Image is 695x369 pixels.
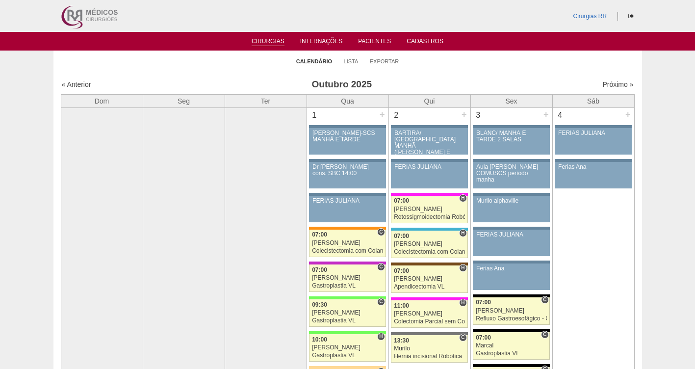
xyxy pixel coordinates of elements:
div: Apendicectomia VL [394,284,465,290]
div: Key: São Luiz - SCS [309,227,386,230]
a: Cirurgias RR [573,13,607,20]
div: [PERSON_NAME] [394,206,465,212]
div: [PERSON_NAME] [476,308,547,314]
div: [PERSON_NAME] [394,241,465,247]
a: Murilo alphaville [473,196,549,222]
span: Hospital [459,299,466,307]
div: Key: Maria Braido [309,262,386,264]
a: H 11:00 [PERSON_NAME] Colectomia Parcial sem Colostomia VL [391,300,467,328]
th: Sex [470,94,552,107]
span: Consultório [541,296,548,304]
div: [PERSON_NAME] [312,310,383,316]
div: Key: Aviso [391,125,467,128]
span: 10:00 [312,336,327,343]
div: Key: Aviso [555,125,631,128]
div: Key: Aviso [473,261,549,264]
div: Colecistectomia com Colangiografia VL [312,248,383,254]
a: H 10:00 [PERSON_NAME] Gastroplastia VL [309,334,386,362]
div: Gastroplastia VL [476,350,547,357]
div: Key: Pro Matre [391,297,467,300]
div: Dr [PERSON_NAME] cons. SBC 14:00 [312,164,383,177]
div: Murilo alphaville [476,198,546,204]
div: Gastroplastia VL [312,317,383,324]
div: Key: Aviso [309,159,386,162]
div: Key: Brasil [309,331,386,334]
a: Lista [344,58,359,65]
i: Sair [628,13,634,19]
a: [PERSON_NAME]-SCS MANHÃ E TARDE [309,128,386,155]
th: Ter [225,94,307,107]
div: Key: Bartira [309,366,386,369]
th: Seg [143,94,225,107]
span: Hospital [459,229,466,237]
div: Colectomia Parcial sem Colostomia VL [394,318,465,325]
span: Hospital [459,194,466,202]
div: [PERSON_NAME]-SCS MANHÃ E TARDE [312,130,383,143]
th: Sáb [552,94,634,107]
a: Dr [PERSON_NAME] cons. SBC 14:00 [309,162,386,188]
span: 09:30 [312,301,327,308]
div: FERIAS JULIANA [476,232,546,238]
div: Key: Aviso [473,227,549,230]
span: 07:00 [476,334,491,341]
div: Refluxo Gastroesofágico - Cirurgia VL [476,316,547,322]
div: FERIAS JULIANA [394,164,464,170]
div: FERIAS JULIANA [558,130,628,136]
div: Hernia incisional Robótica [394,353,465,360]
div: + [378,108,386,121]
a: BLANC/ MANHÃ E TARDE 2 SALAS [473,128,549,155]
a: C 07:00 [PERSON_NAME] Refluxo Gastroesofágico - Cirurgia VL [473,297,549,325]
span: Consultório [377,228,385,236]
a: FERIAS JULIANA [309,196,386,222]
div: + [542,108,550,121]
div: Key: Aviso [473,193,549,196]
div: Key: Brasil [309,296,386,299]
div: Aula [PERSON_NAME] COMUSCS período manha [476,164,546,184]
div: FERIAS JULIANA [312,198,383,204]
div: Key: Neomater [391,228,467,231]
span: 07:00 [394,233,409,239]
a: FERIAS JULIANA [473,230,549,256]
a: C 07:00 [PERSON_NAME] Colecistectomia com Colangiografia VL [309,230,386,257]
div: Gastroplastia VL [312,352,383,359]
a: « Anterior [62,80,91,88]
div: Marcal [476,343,547,349]
span: 07:00 [312,266,327,273]
div: Key: Blanc [473,329,549,332]
div: Murilo [394,345,465,352]
div: 3 [471,108,486,123]
a: C 07:00 [PERSON_NAME] Gastroplastia VL [309,264,386,292]
a: Pacientes [358,38,391,48]
span: Consultório [459,334,466,342]
div: Key: Pro Matre [391,193,467,196]
a: H 07:00 [PERSON_NAME] Retossigmoidectomia Robótica [391,196,467,223]
div: Colecistectomia com Colangiografia VL [394,249,465,255]
div: Retossigmoidectomia Robótica [394,214,465,220]
a: C 07:00 Marcal Gastroplastia VL [473,332,549,360]
div: Key: Aviso [309,125,386,128]
span: 11:00 [394,302,409,309]
div: BLANC/ MANHÃ E TARDE 2 SALAS [476,130,546,143]
a: C 13:30 Murilo Hernia incisional Robótica [391,335,467,363]
span: 07:00 [394,267,409,274]
div: BARTIRA/ [GEOGRAPHIC_DATA] MANHÃ ([PERSON_NAME] E ANA)/ SANTA JOANA -TARDE [394,130,464,169]
a: H 07:00 [PERSON_NAME] Apendicectomia VL [391,265,467,293]
a: Cirurgias [252,38,284,46]
span: Consultório [541,331,548,339]
a: FERIAS JULIANA [555,128,631,155]
a: H 07:00 [PERSON_NAME] Colecistectomia com Colangiografia VL [391,231,467,258]
a: Internações [300,38,343,48]
div: Ferias Ana [476,265,546,272]
div: [PERSON_NAME] [312,344,383,351]
a: Cadastros [407,38,443,48]
div: [PERSON_NAME] [394,276,465,282]
a: C 09:30 [PERSON_NAME] Gastroplastia VL [309,299,386,327]
a: Exportar [370,58,399,65]
div: Key: Santa Catarina [391,332,467,335]
div: Key: Blanc [473,364,549,367]
div: Key: Aviso [555,159,631,162]
a: Aula [PERSON_NAME] COMUSCS período manha [473,162,549,188]
a: FERIAS JULIANA [391,162,467,188]
div: [PERSON_NAME] [394,311,465,317]
div: Key: Blanc [473,294,549,297]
